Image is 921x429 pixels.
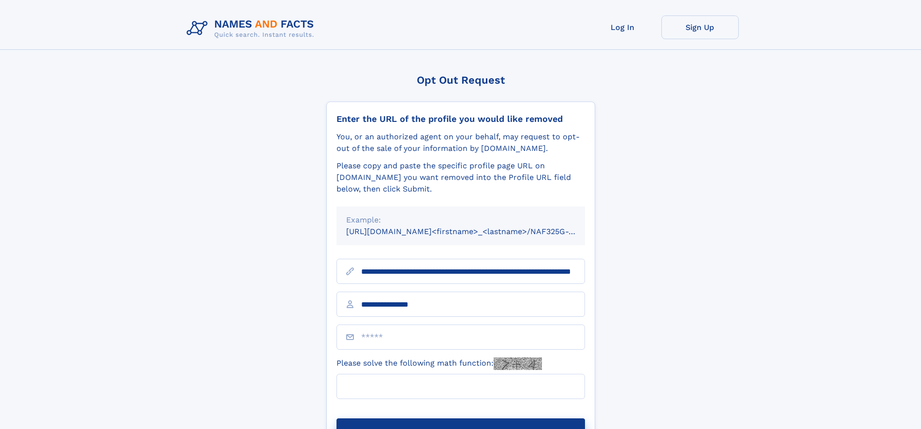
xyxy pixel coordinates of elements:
[346,227,603,236] small: [URL][DOMAIN_NAME]<firstname>_<lastname>/NAF325G-xxxxxxxx
[183,15,322,42] img: Logo Names and Facts
[346,214,575,226] div: Example:
[336,114,585,124] div: Enter the URL of the profile you would like removed
[584,15,661,39] a: Log In
[336,357,542,370] label: Please solve the following math function:
[336,131,585,154] div: You, or an authorized agent on your behalf, may request to opt-out of the sale of your informatio...
[326,74,595,86] div: Opt Out Request
[661,15,739,39] a: Sign Up
[336,160,585,195] div: Please copy and paste the specific profile page URL on [DOMAIN_NAME] you want removed into the Pr...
